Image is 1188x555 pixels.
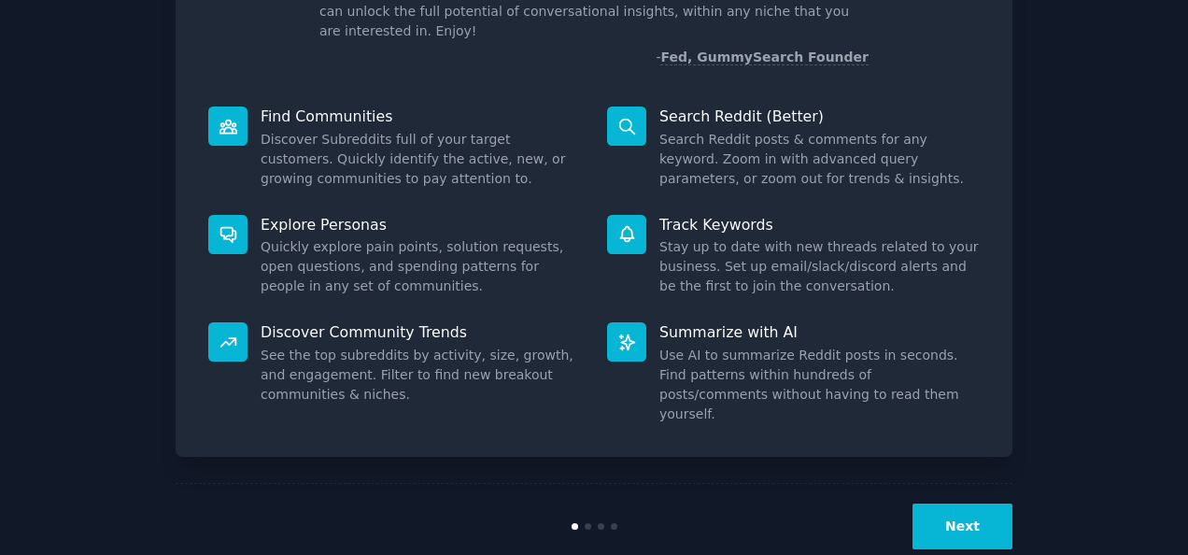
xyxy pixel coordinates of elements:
[261,237,581,296] dd: Quickly explore pain points, solution requests, open questions, and spending patterns for people ...
[656,48,869,67] div: -
[659,215,980,235] p: Track Keywords
[659,130,980,189] dd: Search Reddit posts & comments for any keyword. Zoom in with advanced query parameters, or zoom o...
[660,50,869,65] a: Fed, GummySearch Founder
[912,504,1012,549] button: Next
[261,322,581,342] p: Discover Community Trends
[261,346,581,405] dd: See the top subreddits by activity, size, growth, and engagement. Filter to find new breakout com...
[261,107,581,126] p: Find Communities
[659,237,980,296] dd: Stay up to date with new threads related to your business. Set up email/slack/discord alerts and ...
[261,130,581,189] dd: Discover Subreddits full of your target customers. Quickly identify the active, new, or growing c...
[659,346,980,424] dd: Use AI to summarize Reddit posts in seconds. Find patterns within hundreds of posts/comments with...
[659,107,980,126] p: Search Reddit (Better)
[261,215,581,235] p: Explore Personas
[659,322,980,342] p: Summarize with AI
